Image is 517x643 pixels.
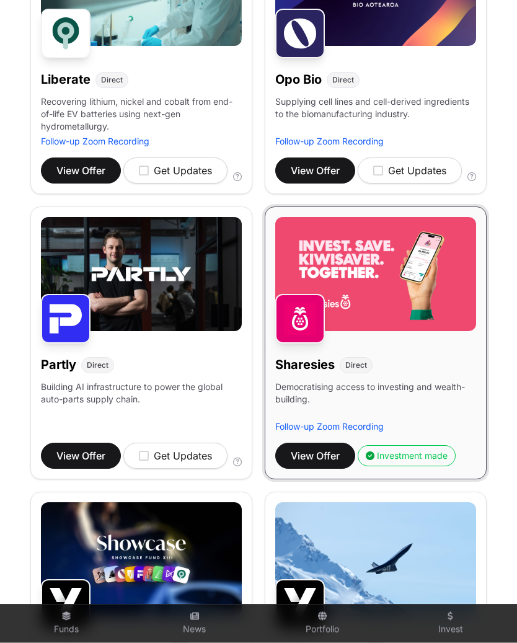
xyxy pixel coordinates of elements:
button: Investment made [358,446,456,467]
h1: Opo Bio [275,71,322,89]
iframe: Chat Widget [455,583,517,643]
button: Get Updates [123,443,228,469]
img: Liberate [41,9,91,59]
span: Direct [345,361,367,371]
div: Get Updates [373,164,446,179]
img: Sharesies [275,295,325,344]
a: Invest [392,607,510,641]
img: image-1600x800.jpg [275,503,476,617]
span: View Offer [291,164,340,179]
p: Building AI infrastructure to power the global auto-parts supply chain. [41,381,242,421]
h1: Partly [41,357,76,374]
h1: Liberate [41,71,91,89]
div: Get Updates [139,164,212,179]
span: Direct [332,76,354,86]
p: Recovering lithium, nickel and cobalt from end-of-life EV batteries using next-gen hydrometallurgy. [41,96,242,136]
span: View Offer [291,449,340,464]
button: View Offer [275,443,355,469]
button: View Offer [41,158,121,184]
img: Showcase Fund XIII [41,580,91,629]
button: Get Updates [358,158,462,184]
a: Funds [7,607,126,641]
img: Opo Bio [275,9,325,59]
span: View Offer [56,449,105,464]
button: Get Updates [123,158,228,184]
p: Democratising access to investing and wealth-building. [275,381,476,421]
div: Investment made [366,450,448,463]
a: Follow-up Zoom Recording [275,136,384,147]
a: Follow-up Zoom Recording [41,136,149,147]
div: Get Updates [139,449,212,464]
button: View Offer [41,443,121,469]
a: Follow-up Zoom Recording [275,422,384,432]
span: Direct [87,361,108,371]
span: View Offer [56,164,105,179]
img: Showcase-Fund-Banner-1.jpg [41,503,242,617]
button: View Offer [275,158,355,184]
img: Seed Fund IV [275,580,325,629]
a: Portfolio [263,607,382,641]
img: Partly-Banner.jpg [41,218,242,332]
h1: Sharesies [275,357,335,374]
span: Direct [101,76,123,86]
img: Partly [41,295,91,344]
p: Supplying cell lines and cell-derived ingredients to the biomanufacturing industry. [275,96,476,121]
a: News [136,607,254,641]
img: Sharesies-Banner.jpg [275,218,476,332]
